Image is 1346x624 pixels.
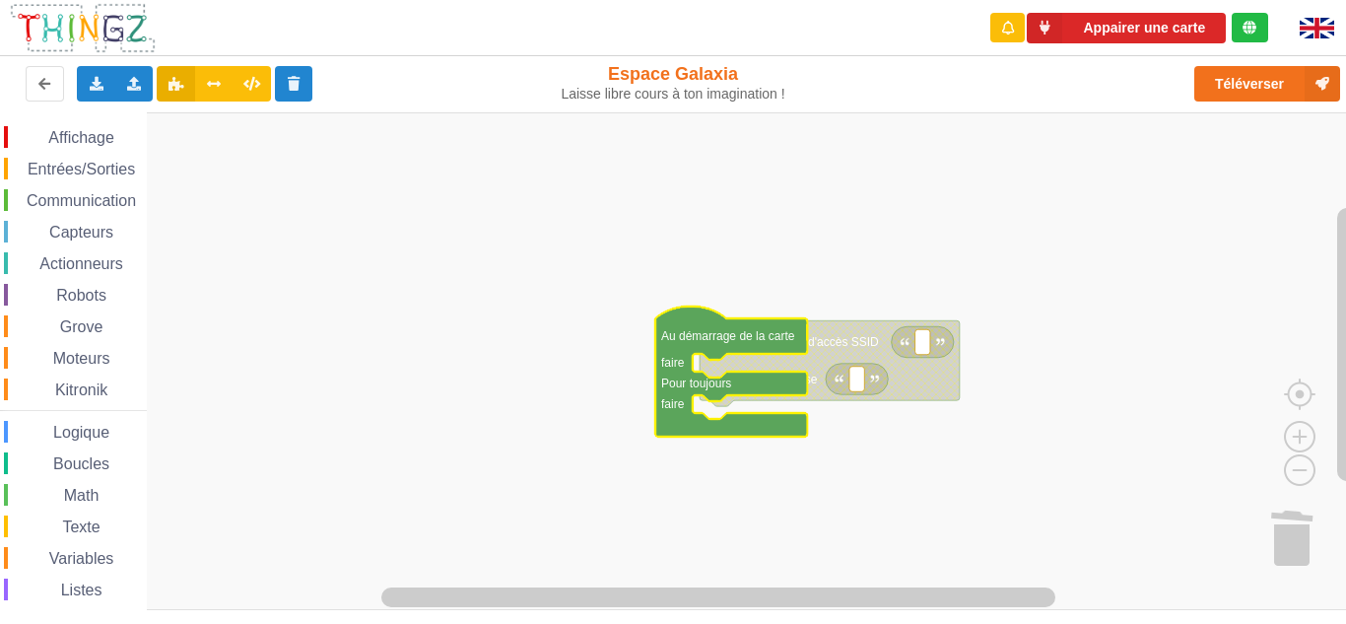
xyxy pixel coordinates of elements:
img: thingz_logo.png [9,2,157,54]
text: avec le mot de passe [706,372,818,385]
span: Actionneurs [36,255,126,272]
span: Boucles [50,455,112,472]
div: Espace Galaxia [559,63,786,103]
button: Appairer une carte [1027,13,1226,43]
span: Logique [50,424,112,441]
span: Communication [24,192,139,209]
text: Au démarrage de la carte [661,329,795,343]
div: Tu es connecté au serveur de création de Thingz [1232,13,1268,42]
span: Grove [57,318,106,335]
span: Kitronik [52,381,110,398]
span: Entrées/Sorties [25,161,138,177]
span: Listes [58,582,105,598]
div: Laisse libre cours à ton imagination ! [559,86,786,103]
text: faire [661,356,685,370]
text: Pour toujours [661,377,731,390]
span: Capteurs [46,224,116,241]
span: Robots [53,287,109,304]
span: Affichage [45,129,116,146]
span: Math [61,487,102,504]
span: Moteurs [50,350,113,367]
span: Texte [59,519,102,535]
span: Variables [46,550,117,567]
img: gb.png [1300,18,1334,38]
button: Téléverser [1194,66,1340,102]
text: faire [661,397,685,411]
